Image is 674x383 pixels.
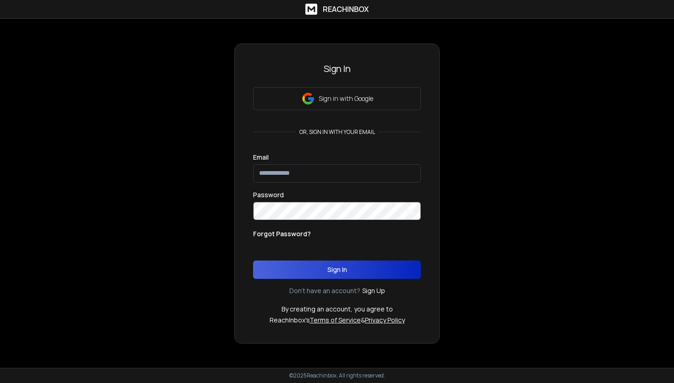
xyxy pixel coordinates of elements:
p: Sign in with Google [319,94,373,103]
p: © 2025 Reachinbox. All rights reserved. [289,372,385,379]
label: Password [253,192,284,198]
a: Privacy Policy [365,316,405,324]
p: Forgot Password? [253,229,311,239]
p: Don't have an account? [289,286,360,295]
h1: ReachInbox [323,4,369,15]
p: or, sign in with your email [296,128,379,136]
h3: Sign In [253,62,421,75]
button: Sign In [253,261,421,279]
p: ReachInbox's & [270,316,405,325]
label: Email [253,154,269,161]
a: ReachInbox [305,4,369,15]
a: Terms of Service [309,316,361,324]
button: Sign in with Google [253,87,421,110]
a: Sign Up [362,286,385,295]
p: By creating an account, you agree to [282,305,393,314]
